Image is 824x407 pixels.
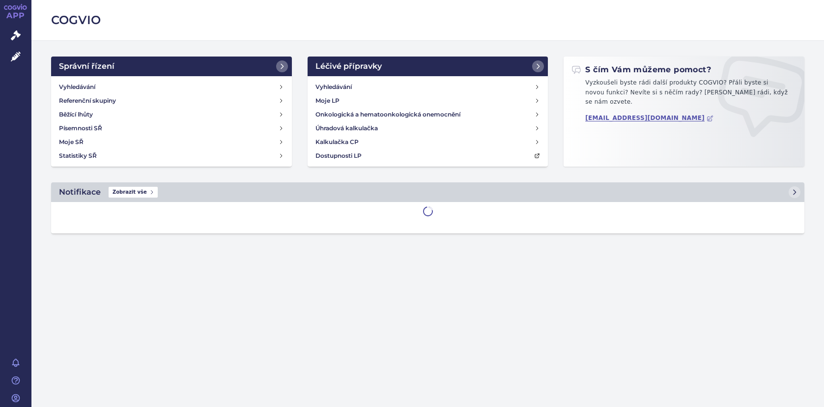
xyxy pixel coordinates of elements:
[315,151,362,161] h4: Dostupnosti LP
[55,149,288,163] a: Statistiky SŘ
[109,187,158,198] span: Zobrazit vše
[315,96,340,106] h4: Moje LP
[51,12,804,29] h2: COGVIO
[312,108,544,121] a: Onkologická a hematoonkologická onemocnění
[315,60,382,72] h2: Léčivé přípravky
[585,115,713,122] a: [EMAIL_ADDRESS][DOMAIN_NAME]
[51,182,804,202] a: NotifikaceZobrazit vše
[59,151,97,161] h4: Statistiky SŘ
[315,123,378,133] h4: Úhradová kalkulačka
[59,186,101,198] h2: Notifikace
[51,57,292,76] a: Správní řízení
[59,82,95,92] h4: Vyhledávání
[571,64,711,75] h2: S čím Vám můžeme pomoct?
[315,110,460,119] h4: Onkologická a hematoonkologická onemocnění
[315,137,359,147] h4: Kalkulačka CP
[59,96,116,106] h4: Referenční skupiny
[308,57,548,76] a: Léčivé přípravky
[55,94,288,108] a: Referenční skupiny
[59,110,93,119] h4: Běžící lhůty
[312,135,544,149] a: Kalkulačka CP
[312,94,544,108] a: Moje LP
[59,123,102,133] h4: Písemnosti SŘ
[55,108,288,121] a: Běžící lhůty
[55,135,288,149] a: Moje SŘ
[571,78,796,111] p: Vyzkoušeli byste rádi další produkty COGVIO? Přáli byste si novou funkci? Nevíte si s něčím rady?...
[312,121,544,135] a: Úhradová kalkulačka
[55,121,288,135] a: Písemnosti SŘ
[59,137,84,147] h4: Moje SŘ
[315,82,352,92] h4: Vyhledávání
[55,80,288,94] a: Vyhledávání
[312,80,544,94] a: Vyhledávání
[59,60,114,72] h2: Správní řízení
[312,149,544,163] a: Dostupnosti LP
